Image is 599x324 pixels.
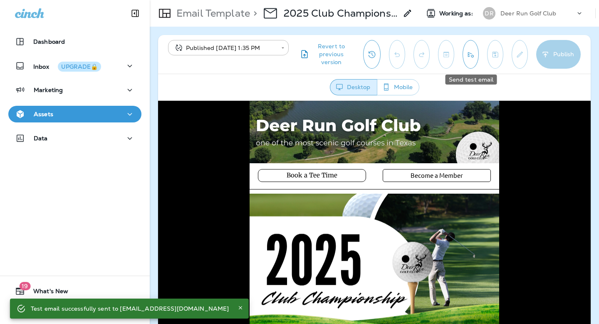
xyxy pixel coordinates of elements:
[124,5,147,22] button: Collapse Sidebar
[118,69,190,81] a: Book a Tee Time
[34,87,63,93] p: Marketing
[8,106,141,122] button: Assets
[295,40,356,69] button: Revert to previous version
[235,303,245,313] button: Close
[377,79,419,95] button: Mobile
[330,79,377,95] button: Desktop
[8,130,141,147] button: Data
[446,75,497,85] div: Send test email
[8,33,141,50] button: Dashboard
[8,57,141,74] button: InboxUPGRADE🔒
[128,240,305,254] span: 2025 DEER RUN CLUB CHAMPIONSHIP
[174,44,275,52] div: Published [DATE] 1:35 PM
[58,62,101,72] button: UPGRADE🔒
[8,283,141,299] button: 19What's New
[25,288,68,298] span: What's New
[309,42,353,66] span: Revert to previous version
[34,111,53,117] p: Assets
[439,10,475,17] span: Working as:
[8,82,141,98] button: Marketing
[284,7,398,20] p: 2025 Club Championship - 9/13
[33,38,65,45] p: Dashboard
[92,93,341,234] img: 2025 Club Championship
[31,301,229,316] div: Test email successfully sent to [EMAIL_ADDRESS][DOMAIN_NAME]
[242,69,316,81] a: Become a Member
[8,303,141,319] button: Support
[463,40,479,69] button: Send test email
[500,10,557,17] p: Deer Run Golf Club
[34,135,48,142] p: Data
[173,7,250,20] p: Email Template
[19,282,30,290] span: 19
[33,62,101,70] p: Inbox
[61,64,98,70] div: UPGRADE🔒
[250,7,257,20] p: >
[363,40,381,69] button: View Changelog
[483,7,495,20] div: DR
